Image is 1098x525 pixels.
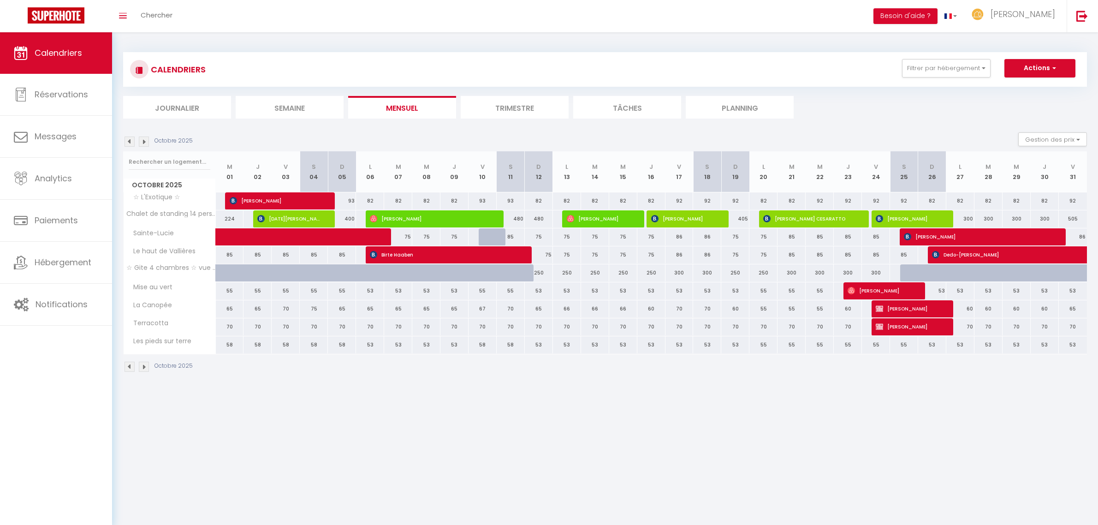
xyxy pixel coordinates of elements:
[806,264,834,281] div: 300
[834,192,862,209] div: 92
[693,300,721,317] div: 70
[469,336,497,353] div: 58
[440,228,469,245] div: 75
[216,336,244,353] div: 58
[356,151,384,192] th: 06
[651,210,717,227] span: [PERSON_NAME]
[862,151,890,192] th: 24
[806,300,834,317] div: 55
[300,151,328,192] th: 04
[1003,282,1031,299] div: 53
[272,300,300,317] div: 70
[637,246,665,263] div: 75
[412,300,440,317] div: 65
[125,336,194,346] span: Les pieds sur terre
[609,151,637,192] th: 15
[412,318,440,335] div: 70
[1031,192,1059,209] div: 82
[412,192,440,209] div: 82
[328,246,356,263] div: 85
[356,282,384,299] div: 53
[553,318,581,335] div: 70
[918,151,946,192] th: 26
[328,318,356,335] div: 70
[125,264,217,271] span: ☆ Gite 4 chambres ☆ vue vieille ville ☆
[525,151,553,192] th: 12
[125,246,198,257] span: Le haut de Vallières
[356,336,384,353] div: 53
[227,162,232,171] abbr: M
[665,282,694,299] div: 53
[1059,192,1087,209] div: 92
[216,282,244,299] div: 55
[806,318,834,335] div: 70
[1003,300,1031,317] div: 60
[469,318,497,335] div: 70
[328,192,356,209] div: 93
[721,318,749,335] div: 70
[918,192,946,209] div: 82
[35,257,91,268] span: Hébergement
[553,246,581,263] div: 75
[721,228,749,245] div: 75
[581,192,609,209] div: 82
[384,192,412,209] div: 82
[946,318,974,335] div: 70
[609,300,637,317] div: 66
[553,282,581,299] div: 53
[991,8,1055,20] span: [PERSON_NAME]
[440,300,469,317] div: 65
[581,246,609,263] div: 75
[1031,151,1059,192] th: 30
[256,162,260,171] abbr: J
[749,318,778,335] div: 70
[272,151,300,192] th: 03
[1031,282,1059,299] div: 53
[36,298,88,310] span: Notifications
[243,151,272,192] th: 02
[834,246,862,263] div: 85
[567,210,632,227] span: [PERSON_NAME]
[946,300,974,317] div: 60
[693,264,721,281] div: 300
[553,151,581,192] th: 13
[141,10,172,20] span: Chercher
[154,137,193,145] p: Octobre 2025
[300,336,328,353] div: 58
[1031,210,1059,227] div: 300
[637,151,665,192] th: 16
[834,264,862,281] div: 300
[272,318,300,335] div: 70
[369,162,372,171] abbr: L
[974,210,1003,227] div: 300
[469,282,497,299] div: 55
[1059,210,1087,227] div: 505
[581,300,609,317] div: 66
[749,192,778,209] div: 82
[890,151,918,192] th: 25
[876,210,941,227] span: [PERSON_NAME]
[312,162,316,171] abbr: S
[693,151,721,192] th: 18
[509,162,513,171] abbr: S
[424,162,429,171] abbr: M
[918,282,946,299] div: 53
[806,282,834,299] div: 55
[581,264,609,281] div: 250
[1059,318,1087,335] div: 70
[609,228,637,245] div: 75
[778,192,806,209] div: 82
[806,228,834,245] div: 85
[243,282,272,299] div: 55
[1003,318,1031,335] div: 70
[763,210,857,227] span: [PERSON_NAME] CESARATTO
[412,151,440,192] th: 08
[974,300,1003,317] div: 60
[216,318,244,335] div: 70
[384,282,412,299] div: 53
[300,300,328,317] div: 75
[328,151,356,192] th: 05
[125,318,171,328] span: Terracotta
[497,210,525,227] div: 480
[35,89,88,100] span: Réservations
